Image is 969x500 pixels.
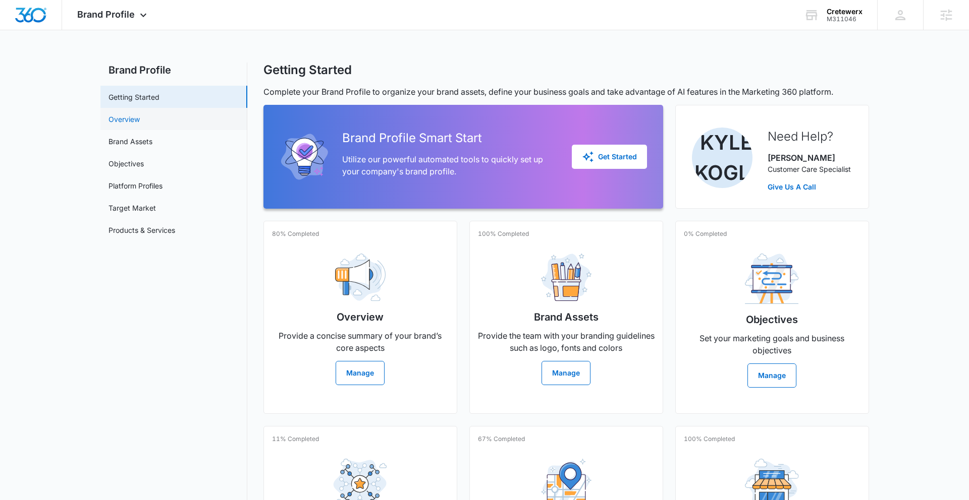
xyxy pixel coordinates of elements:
[747,363,796,388] button: Manage
[109,136,152,147] a: Brand Assets
[542,361,590,385] button: Manage
[684,434,735,444] p: 100% Completed
[272,330,449,354] p: Provide a concise summary of your brand’s core aspects
[109,225,175,235] a: Products & Services
[469,221,663,414] a: 100% CompletedBrand AssetsProvide the team with your branding guidelines such as logo, fonts and ...
[272,434,319,444] p: 11% Completed
[263,62,352,78] h1: Getting Started
[100,62,247,78] h2: Brand Profile
[109,158,144,169] a: Objectives
[534,309,599,325] h2: Brand Assets
[478,229,529,238] p: 100% Completed
[684,229,727,238] p: 0% Completed
[768,181,851,192] a: Give Us A Call
[272,229,319,238] p: 80% Completed
[109,203,156,213] a: Target Market
[109,180,163,191] a: Platform Profiles
[746,312,798,327] h2: Objectives
[768,152,851,164] p: [PERSON_NAME]
[572,145,647,169] button: Get Started
[337,309,384,325] h2: Overview
[77,9,135,20] span: Brand Profile
[684,332,860,356] p: Set your marketing goals and business objectives
[582,151,637,163] div: Get Started
[109,114,140,124] a: Overview
[768,128,851,146] h2: Need Help?
[675,221,869,414] a: 0% CompletedObjectivesSet your marketing goals and business objectivesManage
[109,92,159,102] a: Getting Started
[827,8,863,16] div: account name
[263,86,869,98] p: Complete your Brand Profile to organize your brand assets, define your business goals and take ad...
[263,221,457,414] a: 80% CompletedOverviewProvide a concise summary of your brand’s core aspectsManage
[827,16,863,23] div: account id
[768,164,851,174] p: Customer Care Specialist
[478,434,525,444] p: 67% Completed
[478,330,655,354] p: Provide the team with your branding guidelines such as logo, fonts and colors
[342,153,556,177] p: Utilize our powerful automated tools to quickly set up your company's brand profile.
[336,361,385,385] button: Manage
[692,128,752,188] img: Kyle Kogl
[342,129,556,147] h2: Brand Profile Smart Start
